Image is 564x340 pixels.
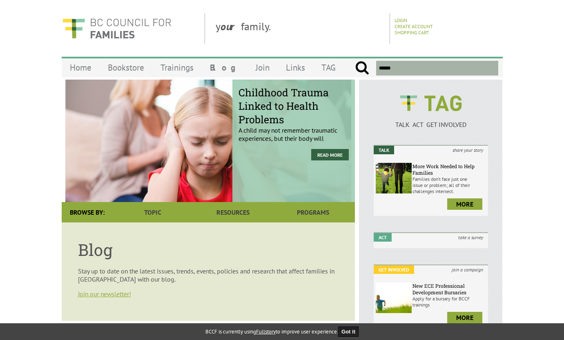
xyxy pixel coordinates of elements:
a: Shopping Cart [395,29,429,36]
a: Links [278,58,313,77]
div: y family. [209,13,390,44]
a: TAG [313,58,344,77]
a: Home [62,58,100,77]
a: Topic [113,202,193,222]
button: Got it [338,327,359,337]
em: Get Involved [374,265,414,274]
a: more [447,198,482,210]
p: Stay up to date on the latest issues, trends, events, policies and research that affect families ... [78,267,339,283]
a: Create Account [395,23,433,29]
a: Resources [193,202,273,222]
h6: New ECE Professional Development Bursaries [412,282,486,296]
img: BCCF's TAG Logo [394,88,468,119]
h6: More Work Needed to Help Families [412,163,486,176]
h1: Blog [78,239,339,260]
a: Trainings [152,58,202,77]
a: Join [247,58,278,77]
a: Programs [273,202,353,222]
a: Join our newsletter! [78,290,131,298]
strong: our [221,20,241,33]
a: more [447,312,482,323]
em: Talk [374,146,394,154]
i: take a survey [453,233,488,242]
a: Fullstory [256,328,276,335]
a: Blog [202,58,247,77]
a: Login [395,17,407,23]
a: Read More [311,149,349,160]
p: Apply for a bursary for BCCF trainings [412,296,486,308]
a: Bookstore [100,58,152,77]
i: share your story [448,146,488,154]
a: TALK ACT GET INVOLVED [374,112,488,129]
div: Browse By: [62,202,113,222]
i: join a campaign [447,265,488,274]
img: BC Council for FAMILIES [62,13,172,44]
em: Act [374,233,392,242]
p: TALK ACT GET INVOLVED [374,120,488,129]
span: Childhood Trauma Linked to Health Problems [239,86,349,126]
input: Submit [355,61,369,76]
p: Families don’t face just one issue or problem; all of their challenges intersect. [412,176,486,194]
